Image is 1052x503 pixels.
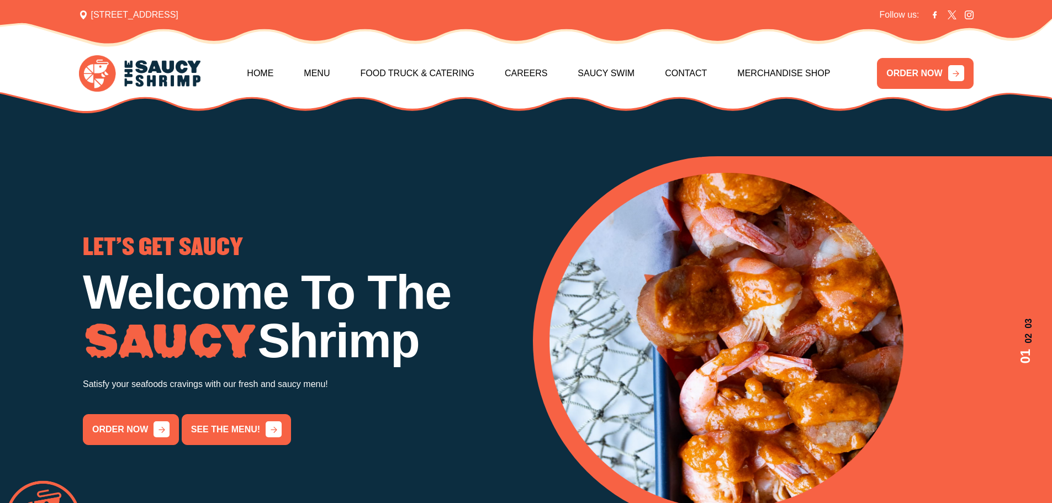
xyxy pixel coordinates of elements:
a: Careers [505,50,547,97]
img: logo [79,55,200,92]
a: Home [247,50,273,97]
span: 01 [1016,349,1035,364]
span: [STREET_ADDRESS] [79,8,178,22]
span: Follow us: [879,8,919,22]
span: LET'S GET SAUCY [83,237,243,259]
p: Satisfy your seafoods cravings with our fresh and saucy menu! [83,377,520,392]
a: Saucy Swim [578,50,635,97]
a: ORDER NOW [877,58,973,89]
a: Food Truck & Catering [360,50,474,97]
a: Menu [304,50,330,97]
span: 03 [1016,318,1035,328]
a: order now [83,414,179,445]
a: See the menu! [182,414,291,445]
div: 1 / 3 [83,237,520,444]
span: 02 [1016,333,1035,343]
img: Image [83,324,257,359]
a: Contact [665,50,707,97]
a: Merchandise Shop [737,50,830,97]
h1: Welcome To The Shrimp [83,268,520,365]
